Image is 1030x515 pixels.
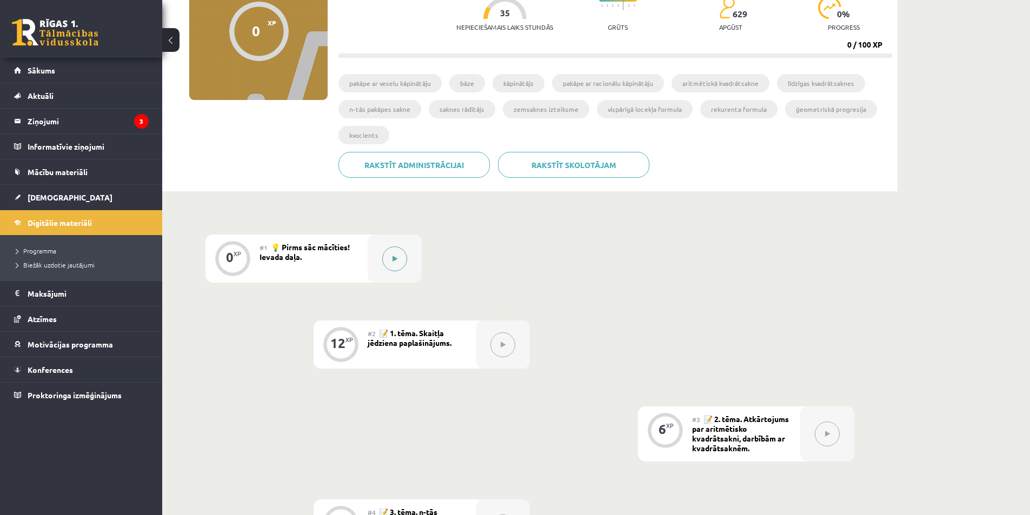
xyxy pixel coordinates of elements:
span: [DEMOGRAPHIC_DATA] [28,192,112,202]
span: Biežāk uzdotie jautājumi [16,260,95,269]
a: Proktoringa izmēģinājums [14,383,149,407]
span: 0 % [837,9,850,19]
a: Mācību materiāli [14,159,149,184]
a: Aktuāli [14,83,149,108]
legend: Informatīvie ziņojumi [28,134,149,159]
li: n-tās pakāpes sakne [338,100,421,118]
span: Proktoringa izmēģinājums [28,390,122,400]
p: Grūts [608,23,628,31]
span: Sākums [28,65,55,75]
div: XP [234,251,241,257]
a: Motivācijas programma [14,332,149,357]
span: XP [268,19,276,26]
li: aritmētiskā kvadrātsakne [672,74,769,92]
li: saknes rādītājs [429,100,495,118]
span: Programma [16,246,56,255]
span: Motivācijas programma [28,339,113,349]
p: Nepieciešamais laiks stundās [456,23,553,31]
li: rekurenta formula [700,100,778,118]
a: Rakstīt administrācijai [338,152,490,178]
div: XP [345,337,353,343]
span: #1 [260,243,268,252]
span: Mācību materiāli [28,167,88,177]
span: Aktuāli [28,91,54,101]
li: vispārīgā locekļa formula [597,100,693,118]
span: Konferences [28,365,73,374]
a: Maksājumi [14,281,149,306]
a: Atzīmes [14,306,149,331]
a: Rīgas 1. Tālmācības vidusskola [12,19,98,46]
li: pakāpe ar racionālu kāpinātāju [552,74,664,92]
div: 0 [226,252,234,262]
span: Atzīmes [28,314,57,324]
li: bāze [449,74,485,92]
a: Ziņojumi3 [14,109,149,133]
a: Rakstīt skolotājam [498,152,649,178]
div: 0 [252,23,260,39]
span: 📝 2. tēma. Atkārtojums par aritmētisko kvadrātsakni, darbībām ar kvadrātsaknēm. [692,414,789,453]
img: icon-short-line-57e1e144782c952c97e751825c79c345078a6d821885a25fce030b3d8c18986b.svg [617,4,619,7]
img: icon-short-line-57e1e144782c952c97e751825c79c345078a6d821885a25fce030b3d8c18986b.svg [612,4,613,7]
p: apgūst [719,23,742,31]
legend: Ziņojumi [28,109,149,133]
li: kāpinātājs [493,74,544,92]
a: Digitālie materiāli [14,210,149,235]
span: 35 [500,8,510,18]
img: icon-short-line-57e1e144782c952c97e751825c79c345078a6d821885a25fce030b3d8c18986b.svg [634,4,635,7]
li: ģeometriskā progresija [785,100,877,118]
img: icon-short-line-57e1e144782c952c97e751825c79c345078a6d821885a25fce030b3d8c18986b.svg [607,4,608,7]
a: Biežāk uzdotie jautājumi [16,260,151,270]
div: 12 [330,338,345,348]
p: progress [828,23,860,31]
legend: Maksājumi [28,281,149,306]
img: icon-short-line-57e1e144782c952c97e751825c79c345078a6d821885a25fce030b3d8c18986b.svg [601,4,602,7]
img: icon-short-line-57e1e144782c952c97e751825c79c345078a6d821885a25fce030b3d8c18986b.svg [628,4,629,7]
a: Sākums [14,58,149,83]
span: 629 [733,9,747,19]
i: 3 [134,114,149,129]
span: #3 [692,415,700,424]
li: zemsaknes izteiksme [503,100,589,118]
a: [DEMOGRAPHIC_DATA] [14,185,149,210]
span: Digitālie materiāli [28,218,92,228]
li: līdzīgas kvadrātsaknes [777,74,865,92]
a: Informatīvie ziņojumi [14,134,149,159]
div: 6 [659,424,666,434]
div: XP [666,423,674,429]
span: 💡 Pirms sāc mācīties! Ievada daļa. [260,242,350,262]
span: 📝 1. tēma. Skaitļa jēdziena paplašinājums. [368,328,451,347]
a: Programma [16,246,151,256]
a: Konferences [14,357,149,382]
li: kvocients [338,126,389,144]
span: #2 [368,329,376,338]
li: pakāpe ar veselu kāpinātāju [338,74,442,92]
